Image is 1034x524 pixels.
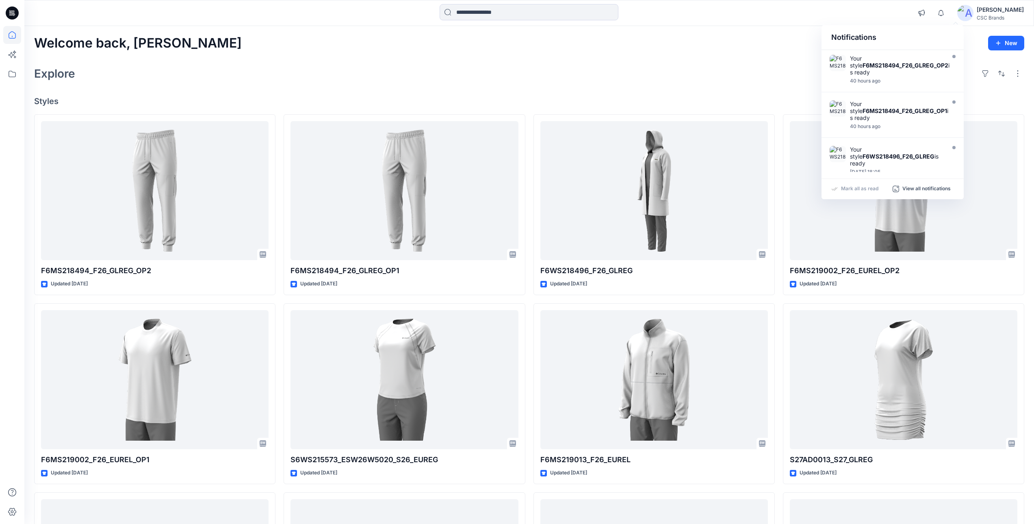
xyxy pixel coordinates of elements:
div: Saturday, September 13, 2025 17:57 [850,78,951,84]
p: Updated [DATE] [800,280,837,288]
h2: Welcome back, [PERSON_NAME] [34,36,242,51]
div: Your style is ready [850,100,951,121]
p: F6MS219002_F26_EUREL_OP1 [41,454,269,465]
a: F6MS218494_F26_GLREG_OP2 [41,121,269,261]
img: F6WS218496_F26_GLREG_VP1 [830,146,846,162]
p: Updated [DATE] [300,280,337,288]
strong: F6MS218494_F26_GLREG_OP1 [863,107,947,114]
p: S27AD0013_S27_GLREG [790,454,1017,465]
h4: Styles [34,96,1024,106]
strong: F6WS218496_F26_GLREG [863,153,934,160]
p: Mark all as read [841,185,878,193]
a: S6WS215573_ESW26W5020_S26_EUREG [290,310,518,450]
p: F6MS218494_F26_GLREG_OP1 [290,265,518,276]
a: F6WS218496_F26_GLREG [540,121,768,261]
img: avatar [957,5,973,21]
img: F6MS218494_F26_GLREG_OP1_VP1 [830,100,846,117]
p: View all notifications [902,185,951,193]
div: Your style is ready [850,146,943,167]
div: [PERSON_NAME] [977,5,1024,15]
a: F6MS219002_F26_EUREL_OP1 [41,310,269,450]
p: Updated [DATE] [550,469,587,477]
h2: Explore [34,67,75,80]
div: Your style is ready [850,55,951,76]
p: F6MS218494_F26_GLREG_OP2 [41,265,269,276]
div: Thursday, September 11, 2025 18:05 [850,169,943,175]
p: Updated [DATE] [550,280,587,288]
div: Notifications [822,25,964,50]
p: F6MS219002_F26_EUREL_OP2 [790,265,1017,276]
p: Updated [DATE] [51,280,88,288]
p: Updated [DATE] [300,469,337,477]
a: F6MS218494_F26_GLREG_OP1 [290,121,518,261]
strong: F6MS218494_F26_GLREG_OP2 [863,62,948,69]
a: F6MS219013_F26_EUREL [540,310,768,450]
div: CSC Brands [977,15,1024,21]
a: F6MS219002_F26_EUREL_OP2 [790,121,1017,261]
p: F6MS219013_F26_EUREL [540,454,768,465]
p: S6WS215573_ESW26W5020_S26_EUREG [290,454,518,465]
button: New [988,36,1024,50]
a: S27AD0013_S27_GLREG [790,310,1017,450]
p: F6WS218496_F26_GLREG [540,265,768,276]
img: F6MS218494_F26_GLREG_OP2_VP1 [830,55,846,71]
div: Saturday, September 13, 2025 17:53 [850,124,951,129]
p: Updated [DATE] [800,469,837,477]
p: Updated [DATE] [51,469,88,477]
